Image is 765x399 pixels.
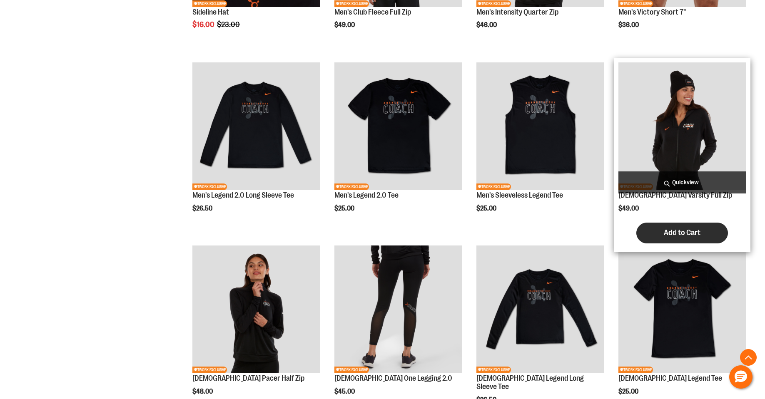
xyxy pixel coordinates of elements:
[217,20,241,29] span: $23.00
[476,8,558,16] a: Men's Intensity Quarter Zip
[476,245,604,373] img: OTF Ladies Coach FA23 Legend LS Tee - Black primary image
[192,374,304,382] a: [DEMOGRAPHIC_DATA] Pacer Half Zip
[334,374,452,382] a: [DEMOGRAPHIC_DATA] One Legging 2.0
[192,0,227,7] span: NETWORK EXCLUSIVE
[618,21,640,29] span: $36.00
[618,191,732,199] a: [DEMOGRAPHIC_DATA] Varsity Full Zip
[192,205,214,212] span: $26.50
[664,228,700,237] span: Add to Cart
[636,223,728,243] button: Add to Cart
[192,245,320,374] a: OTF Ladies Coach FA23 Pacer Half Zip - Black primary imageNETWORK EXCLUSIVE
[192,191,294,199] a: Men's Legend 2.0 Long Sleeve Tee
[334,388,356,395] span: $45.00
[476,205,498,212] span: $25.00
[476,183,511,190] span: NETWORK EXCLUSIVE
[618,62,746,190] img: OTF Ladies Coach FA23 Varsity Full Zip - Black primary image
[334,367,369,373] span: NETWORK EXCLUSIVE
[334,205,356,212] span: $25.00
[476,0,511,7] span: NETWORK EXCLUSIVE
[192,245,320,373] img: OTF Ladies Coach FA23 Pacer Half Zip - Black primary image
[472,58,608,233] div: product
[192,62,320,191] a: OTF Mens Coach FA23 Legend 2.0 LS Tee - Black primary imageNETWORK EXCLUSIVE
[740,349,757,366] button: Back To Top
[476,62,604,190] img: OTF Mens Coach FA23 Legend Sleeveless Tee - Black primary image
[476,245,604,374] a: OTF Ladies Coach FA23 Legend LS Tee - Black primary imageNETWORK EXCLUSIVE
[618,388,640,395] span: $25.00
[192,367,227,373] span: NETWORK EXCLUSIVE
[334,8,411,16] a: Men's Club Fleece Full Zip
[476,21,498,29] span: $46.00
[618,367,653,373] span: NETWORK EXCLUSIVE
[618,374,722,382] a: [DEMOGRAPHIC_DATA] Legend Tee
[618,245,746,374] a: OTF Ladies Coach FA23 Legend SS Tee - Black primary imageNETWORK EXCLUSIVE
[476,367,511,373] span: NETWORK EXCLUSIVE
[334,0,369,7] span: NETWORK EXCLUSIVE
[614,58,750,252] div: product
[618,0,653,7] span: NETWORK EXCLUSIVE
[192,388,214,395] span: $48.00
[729,365,753,389] button: Hello, have a question? Let’s chat.
[334,62,462,190] img: OTF Mens Coach FA23 Legend 2.0 SS Tee - Black primary image
[192,62,320,190] img: OTF Mens Coach FA23 Legend 2.0 LS Tee - Black primary image
[618,171,746,193] a: Quickview
[192,8,229,16] a: Sideline Hat
[192,20,216,29] span: $16.00
[476,62,604,191] a: OTF Mens Coach FA23 Legend Sleeveless Tee - Black primary imageNETWORK EXCLUSIVE
[334,21,356,29] span: $49.00
[618,245,746,373] img: OTF Ladies Coach FA23 Legend SS Tee - Black primary image
[476,374,584,391] a: [DEMOGRAPHIC_DATA] Legend Long Sleeve Tee
[618,8,686,16] a: Men's Victory Short 7"
[334,183,369,190] span: NETWORK EXCLUSIVE
[476,191,563,199] a: Men's Sleeveless Legend Tee
[334,62,462,191] a: OTF Mens Coach FA23 Legend 2.0 SS Tee - Black primary imageNETWORK EXCLUSIVE
[618,62,746,191] a: OTF Ladies Coach FA23 Varsity Full Zip - Black primary imageNETWORK EXCLUSIVE
[618,205,640,212] span: $49.00
[334,245,462,374] a: OTF Ladies Coach FA23 One Legging 2.0 - Black primary imageNETWORK EXCLUSIVE
[334,191,399,199] a: Men's Legend 2.0 Tee
[334,245,462,373] img: OTF Ladies Coach FA23 One Legging 2.0 - Black primary image
[192,183,227,190] span: NETWORK EXCLUSIVE
[188,58,324,233] div: product
[330,58,466,233] div: product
